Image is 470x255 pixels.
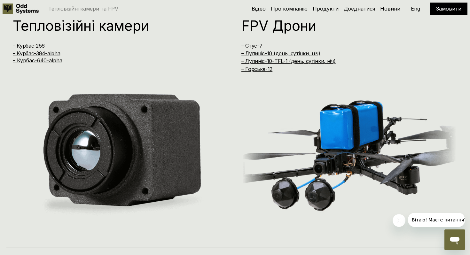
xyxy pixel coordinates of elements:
[408,213,465,227] iframe: Повідомлення від компанії
[241,42,262,49] a: – Стус-7
[13,42,45,49] a: – Курбас-256
[444,229,465,250] iframe: Кнопка для запуску вікна повідомлень
[13,50,60,57] a: – Курбас-384-alpha
[13,19,216,33] h1: Тепловізійні камери
[4,4,59,10] span: Вітаю! Маєте питання?
[241,66,272,72] a: – Горська-12
[13,57,62,64] a: – Курбас-640-alpha
[271,5,308,12] a: Про компанію
[241,19,444,33] h1: FPV Дрони
[380,5,400,12] a: Новини
[48,6,118,11] p: Тепловізійні камери та FPV
[344,5,375,12] a: Доєднатися
[436,5,461,12] a: Замовити
[252,5,266,12] a: Відео
[313,5,339,12] a: Продукти
[241,58,336,64] a: – Лупиніс-10-TFL-1 (день, сутінки, ніч)
[393,214,405,227] iframe: Закрити повідомлення
[241,50,320,57] a: – Лупиніс-10 (день, сутінки, ніч)
[411,6,420,11] p: Eng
